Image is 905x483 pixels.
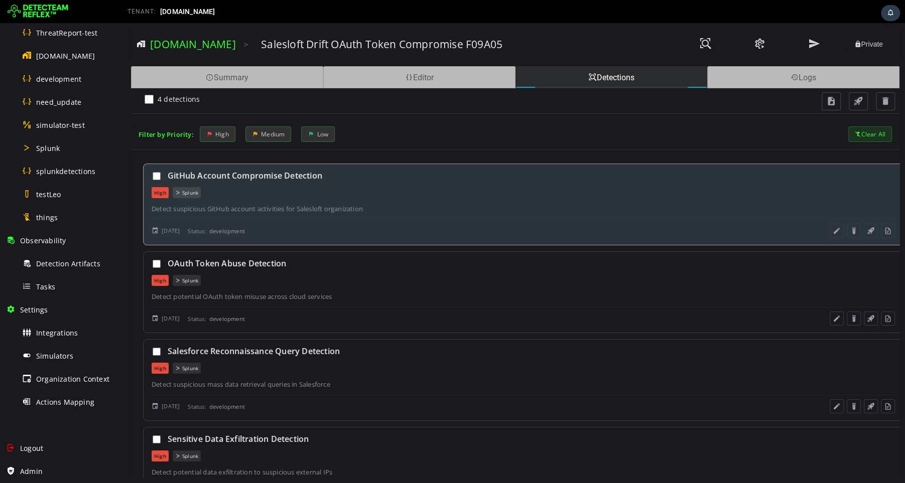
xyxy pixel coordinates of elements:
div: Detect suspicious mass data retrieval queries in Salesforce [26,357,769,366]
div: Sensitive Data Exfiltration Detection [42,410,769,421]
span: development [84,200,119,216]
span: Detection Artifacts [36,259,100,268]
div: OAuth Token Abuse Detection [42,235,769,246]
div: High [26,427,43,438]
div: Editor [198,43,390,65]
div: Logs [582,43,774,65]
div: Clear All [723,103,766,119]
span: 4 detections [32,71,74,81]
img: Detecteam logo [8,4,68,20]
div: Low [176,103,209,119]
span: ThreatReport-test [36,28,97,38]
a: [DOMAIN_NAME] [25,14,110,28]
span: splunkdetections [36,167,95,176]
span: [DATE] [36,378,54,388]
h3: Salesloft Drift OAuth Token Compromise F09A05 [136,14,377,28]
div: Detect potential OAuth token misuse across cloud services [26,269,769,278]
div: Select this detection [26,148,36,158]
span: Logout [20,443,43,453]
span: Admin [20,466,43,476]
div: Splunk [47,252,75,263]
span: development [84,288,119,303]
div: High [26,252,43,263]
span: need_update [36,97,81,107]
div: Task Notifications [881,5,900,21]
div: Select this detection [26,324,36,334]
div: Summary [6,43,198,65]
div: Filter by Priority: [13,107,68,116]
span: Observability [20,236,66,245]
span: Simulators [36,351,73,361]
button: Private [718,15,768,28]
span: Status: [62,200,80,216]
span: things [36,213,58,222]
span: development [84,376,119,391]
div: Select this detection [26,236,36,246]
div: Splunk [47,427,75,438]
div: Medium [120,103,166,119]
span: Status: [62,288,80,303]
span: [DATE] [36,203,54,213]
div: Select this detection [26,411,36,421]
span: simulator-test [36,120,85,130]
span: Splunk [36,143,60,153]
div: High [74,103,110,119]
div: Splunk [47,340,75,351]
span: [DOMAIN_NAME] [36,51,95,61]
div: Salesforce Reconnaissance Query Detection [42,323,769,334]
span: Actions Mapping [36,397,94,407]
span: Organization Context [36,374,109,384]
span: Tasks [36,282,55,291]
span: > [118,16,123,27]
span: [DOMAIN_NAME] [160,8,215,16]
div: Splunk [47,164,75,175]
div: High [26,164,43,175]
span: Private [728,17,757,25]
span: Status: [62,376,80,391]
span: development [36,74,81,84]
span: TENANT: [127,8,156,15]
div: Detect suspicious GitHub account activities for Salesloft organization [26,181,769,190]
div: High [26,340,43,351]
div: GitHub Account Compromise Detection [42,147,769,158]
div: Detections [390,43,582,65]
span: Integrations [36,328,78,338]
div: Detect potential data exfiltration to suspicious external IPs [26,444,769,453]
span: Settings [20,305,48,314]
span: testLeo [36,190,61,199]
span: [DATE] [36,290,54,300]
